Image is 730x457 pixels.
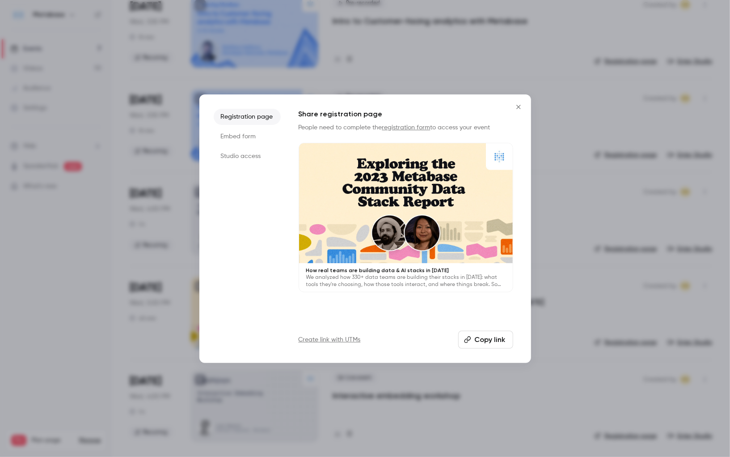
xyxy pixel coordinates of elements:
[458,331,513,349] button: Copy link
[382,124,430,131] a: registration form
[299,109,513,120] h1: Share registration page
[510,98,527,116] button: Close
[299,123,513,132] p: People need to complete the to access your event
[214,148,281,164] li: Studio access
[299,143,513,293] a: How real teams are building data & AI stacks in [DATE]We analyzed how 330+ data teams are buildin...
[299,335,361,344] a: Create link with UTMs
[214,109,281,125] li: Registration page
[306,274,506,288] p: We analyzed how 330+ data teams are building their stacks in [DATE]: what tools they're choosing,...
[214,128,281,145] li: Embed form
[306,267,506,274] p: How real teams are building data & AI stacks in [DATE]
